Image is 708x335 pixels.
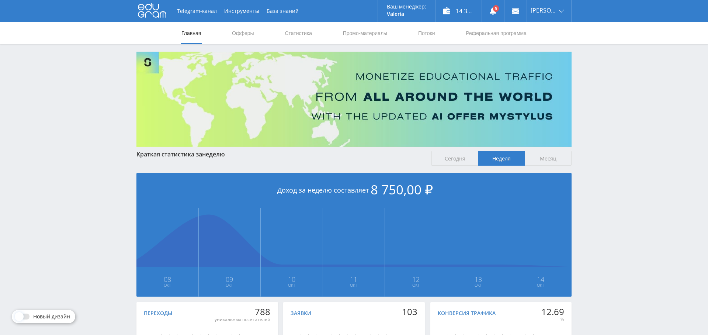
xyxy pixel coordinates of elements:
[137,276,198,282] span: 08
[525,151,572,166] span: Месяц
[385,276,447,282] span: 12
[448,282,509,288] span: Окт
[438,310,496,316] div: Конверсия трафика
[231,22,255,44] a: Офферы
[284,22,313,44] a: Статистика
[402,307,417,317] div: 103
[199,276,260,282] span: 09
[291,310,311,316] div: Заявки
[261,276,322,282] span: 10
[181,22,202,44] a: Главная
[323,276,385,282] span: 11
[417,22,436,44] a: Потоки
[199,282,260,288] span: Окт
[137,282,198,288] span: Окт
[387,4,426,10] p: Ваш менеджер:
[136,173,572,208] div: Доход за неделю составляет
[136,52,572,147] img: Banner
[385,282,447,288] span: Окт
[478,151,525,166] span: Неделя
[510,282,571,288] span: Окт
[387,11,426,17] p: Valeria
[144,310,172,316] div: Переходы
[215,317,270,322] div: уникальных посетителей
[510,276,571,282] span: 14
[323,282,385,288] span: Окт
[33,314,70,320] span: Новый дизайн
[541,317,564,322] div: %
[371,181,433,198] span: 8 750,00 ₽
[465,22,527,44] a: Реферальная программа
[431,151,478,166] span: Сегодня
[202,150,225,158] span: неделю
[136,151,424,158] div: Краткая статистика за
[448,276,509,282] span: 13
[215,307,270,317] div: 788
[541,307,564,317] div: 12.69
[261,282,322,288] span: Окт
[342,22,388,44] a: Промо-материалы
[531,7,556,13] span: [PERSON_NAME]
